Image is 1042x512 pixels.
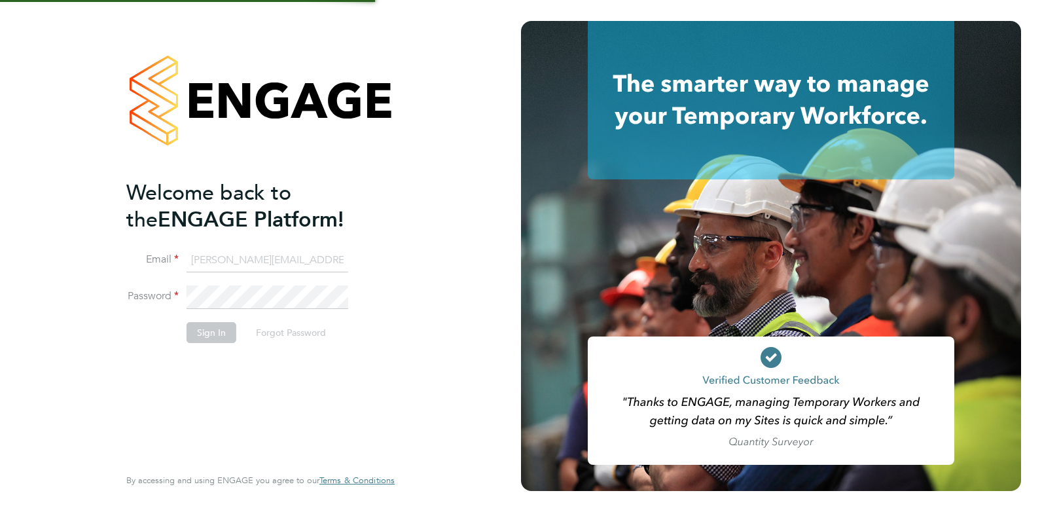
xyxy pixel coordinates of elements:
h2: ENGAGE Platform! [126,179,382,233]
button: Forgot Password [245,322,336,343]
span: By accessing and using ENGAGE you agree to our [126,475,395,486]
label: Password [126,289,179,303]
span: Welcome back to the [126,180,291,232]
button: Sign In [187,322,236,343]
label: Email [126,253,179,266]
a: Terms & Conditions [319,475,395,486]
input: Enter your work email... [187,249,348,272]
